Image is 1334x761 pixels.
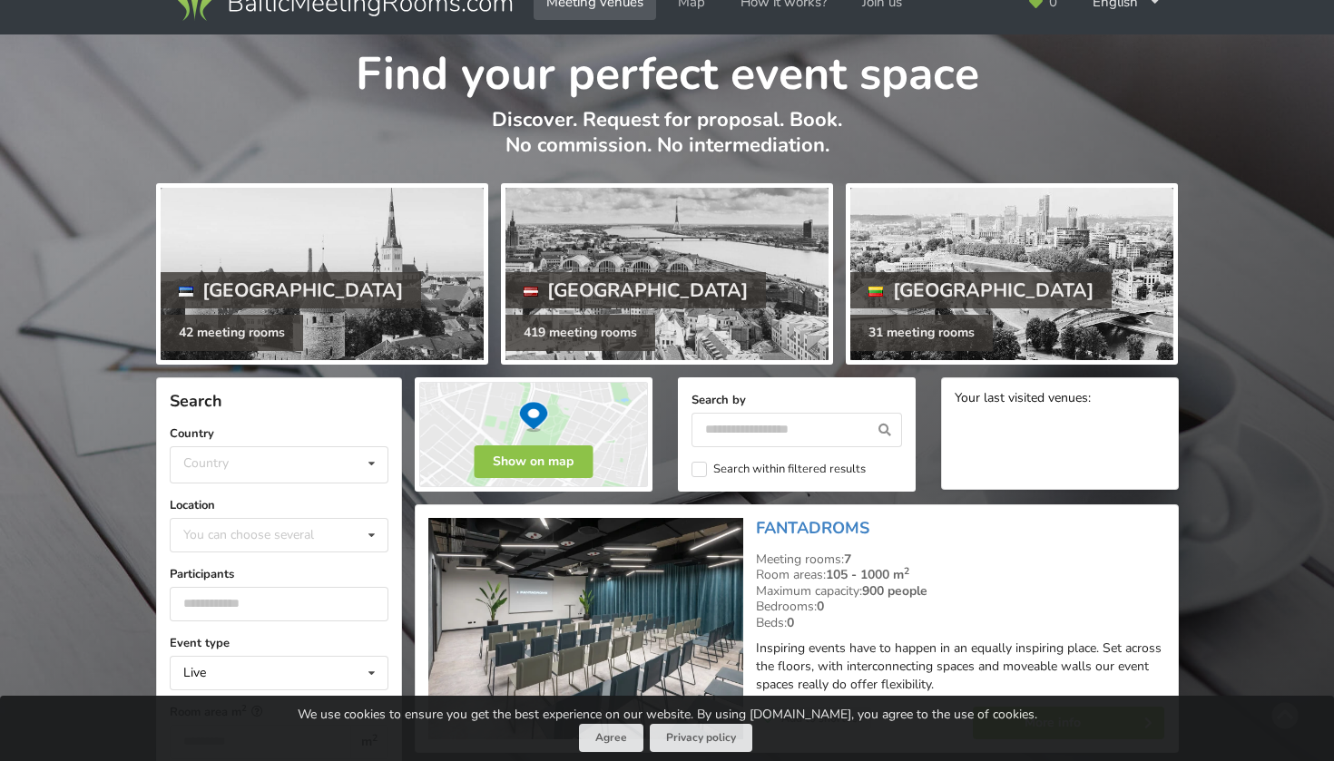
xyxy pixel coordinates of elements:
[756,567,1164,583] div: Room areas:
[826,566,909,583] strong: 105 - 1000 m
[415,377,652,492] img: Show on map
[183,667,206,679] div: Live
[579,724,643,752] button: Agree
[846,183,1178,365] a: [GEOGRAPHIC_DATA] 31 meeting rooms
[156,107,1179,177] p: Discover. Request for proposal. Book. No commission. No intermediation.
[850,272,1112,308] div: [GEOGRAPHIC_DATA]
[756,639,1164,694] p: Inspiring events have to happen in an equally inspiring place. Set across the floors, with interc...
[817,598,824,615] strong: 0
[692,462,866,477] label: Search within filtered results
[156,34,1179,103] h1: Find your perfect event space
[862,582,927,600] strong: 900 people
[850,315,993,351] div: 31 meeting rooms
[505,272,767,308] div: [GEOGRAPHIC_DATA]
[904,564,909,578] sup: 2
[692,391,902,409] label: Search by
[156,183,488,365] a: [GEOGRAPHIC_DATA] 42 meeting rooms
[170,634,388,652] label: Event type
[170,565,388,583] label: Participants
[474,445,593,478] button: Show on map
[756,599,1164,615] div: Bedrooms:
[183,455,229,471] div: Country
[650,724,752,752] a: Privacy policy
[170,496,388,514] label: Location
[756,583,1164,600] div: Maximum capacity:
[844,551,851,568] strong: 7
[161,272,422,308] div: [GEOGRAPHIC_DATA]
[756,551,1164,568] div: Meeting rooms:
[170,424,388,443] label: Country
[756,615,1164,631] div: Beds:
[179,524,355,545] div: You can choose several
[170,390,222,412] span: Search
[955,391,1165,408] div: Your last visited venues:
[501,183,833,365] a: [GEOGRAPHIC_DATA] 419 meeting rooms
[161,315,303,351] div: 42 meeting rooms
[505,315,655,351] div: 419 meeting rooms
[787,614,794,631] strong: 0
[756,517,869,539] a: FANTADROMS
[428,518,743,740] img: Conference centre | Riga | FANTADROMS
